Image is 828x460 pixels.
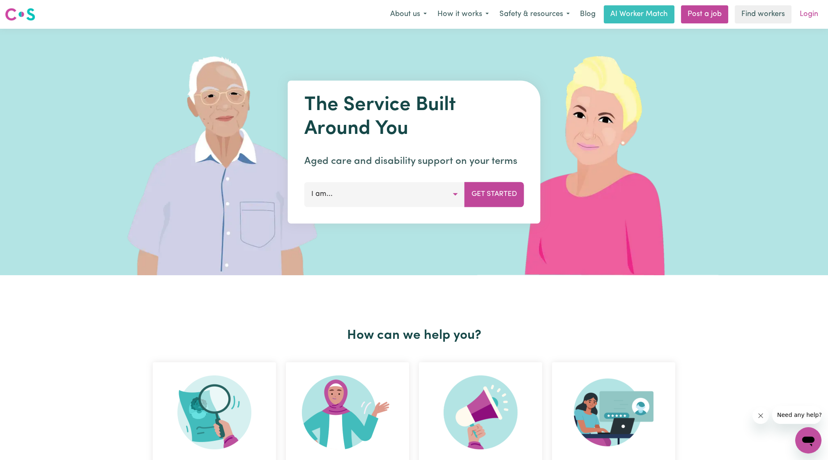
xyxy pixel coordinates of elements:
[304,94,524,141] h1: The Service Built Around You
[304,182,465,207] button: I am...
[681,5,728,23] a: Post a job
[465,182,524,207] button: Get Started
[302,375,393,449] img: Become Worker
[444,375,517,449] img: Refer
[304,154,524,169] p: Aged care and disability support on your terms
[5,5,35,24] a: Careseekers logo
[5,7,35,22] img: Careseekers logo
[5,6,50,12] span: Need any help?
[735,5,791,23] a: Find workers
[574,375,653,449] img: Provider
[575,5,600,23] a: Blog
[795,427,821,453] iframe: Button to launch messaging window
[604,5,674,23] a: AI Worker Match
[177,375,251,449] img: Search
[752,407,769,424] iframe: Close message
[795,5,823,23] a: Login
[385,6,432,23] button: About us
[772,406,821,424] iframe: Message from company
[148,328,680,343] h2: How can we help you?
[494,6,575,23] button: Safety & resources
[432,6,494,23] button: How it works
